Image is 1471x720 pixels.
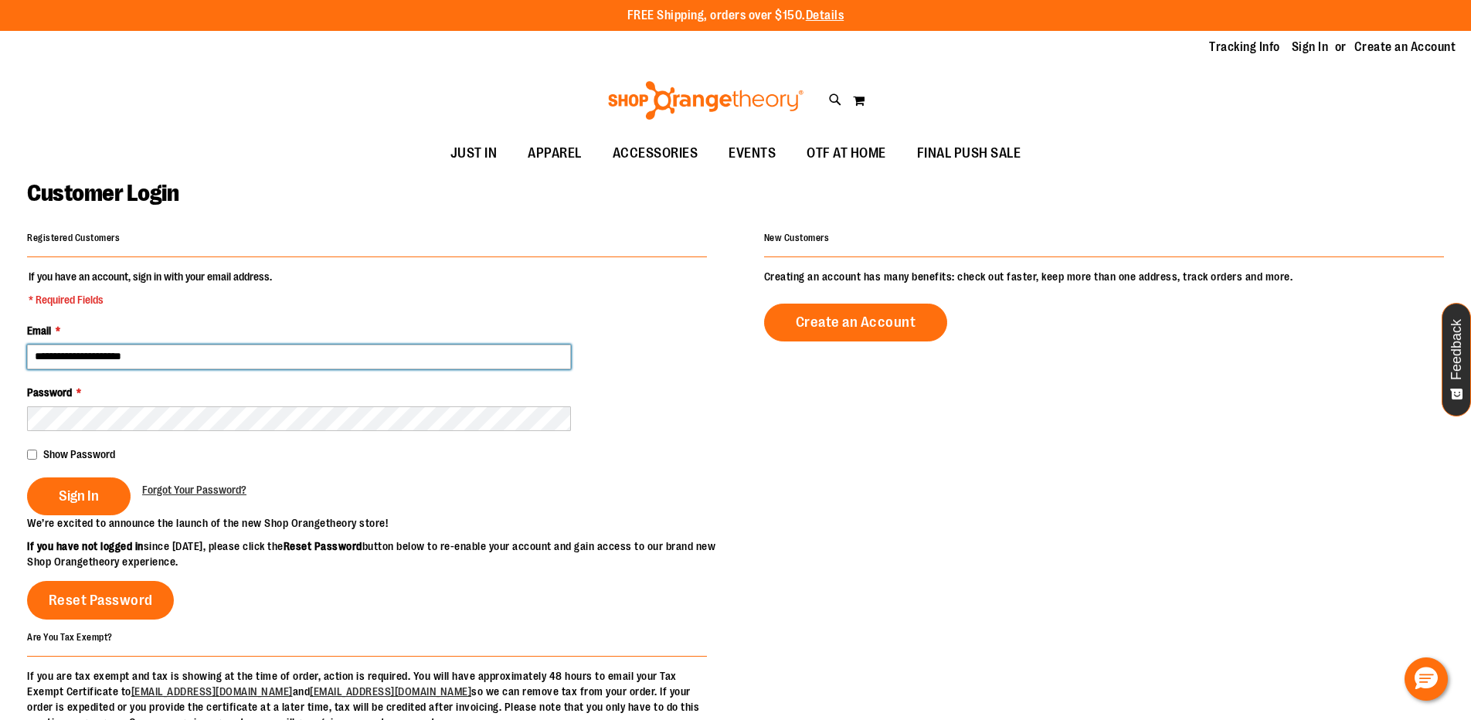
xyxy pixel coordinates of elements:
span: Forgot Your Password? [142,484,246,496]
span: Create an Account [796,314,916,331]
p: since [DATE], please click the button below to re-enable your account and gain access to our bran... [27,538,735,569]
a: Reset Password [27,581,174,620]
span: * Required Fields [29,292,272,307]
a: Create an Account [764,304,948,341]
span: Email [27,324,51,337]
span: Reset Password [49,592,153,609]
strong: Registered Customers [27,233,120,243]
a: FINAL PUSH SALE [902,136,1037,172]
a: EVENTS [713,136,791,172]
span: ACCESSORIES [613,136,698,171]
span: Feedback [1449,319,1464,380]
span: EVENTS [729,136,776,171]
button: Feedback - Show survey [1442,303,1471,416]
span: Password [27,386,72,399]
a: Sign In [1292,39,1329,56]
legend: If you have an account, sign in with your email address. [27,269,273,307]
span: Sign In [59,487,99,504]
strong: Reset Password [284,540,362,552]
a: Details [806,8,844,22]
p: Creating an account has many benefits: check out faster, keep more than one address, track orders... [764,269,1444,284]
strong: New Customers [764,233,830,243]
strong: If you have not logged in [27,540,144,552]
button: Hello, have a question? Let’s chat. [1405,657,1448,701]
p: FREE Shipping, orders over $150. [627,7,844,25]
span: APPAREL [528,136,582,171]
strong: Are You Tax Exempt? [27,631,113,642]
a: [EMAIL_ADDRESS][DOMAIN_NAME] [310,685,471,698]
a: JUST IN [435,136,513,172]
span: Show Password [43,448,115,460]
a: ACCESSORIES [597,136,714,172]
p: We’re excited to announce the launch of the new Shop Orangetheory store! [27,515,735,531]
button: Sign In [27,477,131,515]
a: [EMAIL_ADDRESS][DOMAIN_NAME] [131,685,293,698]
span: Customer Login [27,180,178,206]
a: OTF AT HOME [791,136,902,172]
img: Shop Orangetheory [606,81,806,120]
span: JUST IN [450,136,498,171]
a: APPAREL [512,136,597,172]
span: FINAL PUSH SALE [917,136,1021,171]
a: Create an Account [1354,39,1456,56]
span: OTF AT HOME [807,136,886,171]
a: Forgot Your Password? [142,482,246,498]
a: Tracking Info [1209,39,1280,56]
